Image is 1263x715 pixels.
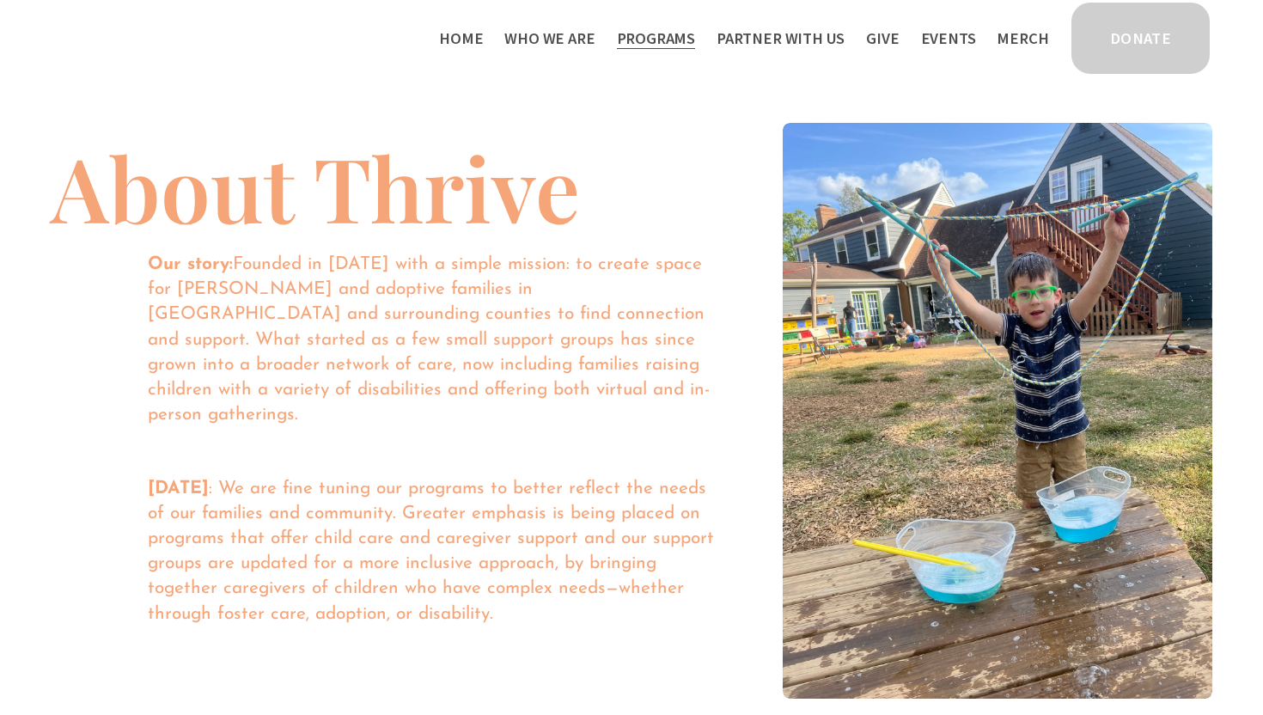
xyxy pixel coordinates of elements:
a: Give [866,24,899,52]
p: : We are fine tuning our programs to better reflect the needs of our families and community. Grea... [148,476,724,626]
a: Home [439,24,483,52]
span: Who We Are [504,26,595,52]
a: folder dropdown [617,24,696,52]
span: Partner With Us [717,26,845,52]
h1: About Thrive [51,134,627,241]
span: Programs [617,26,696,52]
a: Events [921,24,976,52]
strong: [DATE] [148,480,209,498]
p: Founded in [DATE] with a simple mission: to create space for [PERSON_NAME] and adoptive families ... [148,252,724,428]
a: folder dropdown [717,24,845,52]
a: folder dropdown [504,24,595,52]
a: Merch [997,24,1048,52]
